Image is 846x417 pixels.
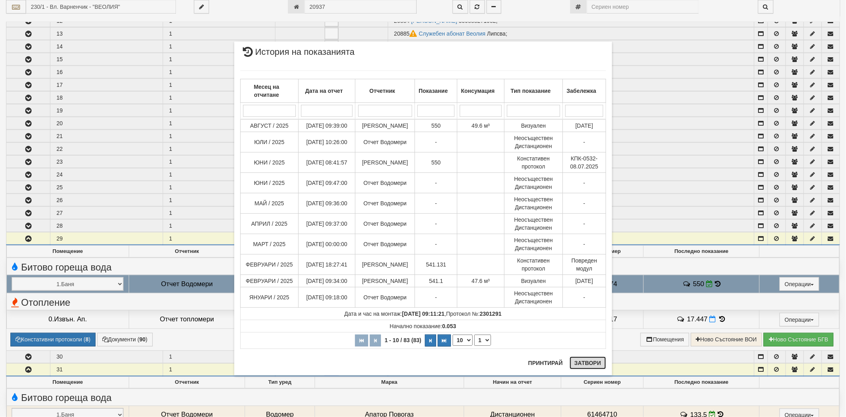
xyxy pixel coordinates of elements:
span: - [435,241,437,247]
span: - [435,180,437,186]
b: Забележка [567,88,596,94]
th: Отчетник: No sort applied, activate to apply an ascending sort [355,79,415,102]
td: [PERSON_NAME] [355,152,415,172]
td: Неосъществен Дистанционен [504,234,563,254]
strong: 2301291 [480,311,502,317]
button: Предишна страница [370,335,381,347]
td: [DATE] 09:39:00 [298,119,355,132]
td: [DATE] 09:37:00 [298,213,355,234]
span: Протокол №: [446,311,502,317]
td: [PERSON_NAME] [355,254,415,275]
span: - [583,139,585,145]
span: - [583,294,585,301]
th: Консумация: No sort applied, activate to apply an ascending sort [457,79,504,102]
button: Принтирай [523,357,567,369]
td: Неосъществен Дистанционен [504,193,563,213]
td: ЯНУАРИ / 2025 [240,287,298,307]
td: [DATE] 00:00:00 [298,234,355,254]
span: 1 - 10 / 83 (83) [383,337,423,343]
span: Дата и час на монтаж: [344,311,445,317]
span: Начално показание: [390,323,456,329]
td: Неосъществен Дистанционен [504,132,563,152]
span: - [435,200,437,206]
td: Неосъществен Дистанционен [504,213,563,234]
span: 47.6 м³ [472,278,490,284]
select: Страница номер [474,335,491,346]
td: ЮНИ / 2025 [240,152,298,172]
span: - [583,200,585,206]
span: - [583,180,585,186]
td: [PERSON_NAME] [355,119,415,132]
span: [DATE] [575,278,593,284]
span: История на показанията [240,48,355,62]
th: Тип показание: No sort applied, activate to apply an ascending sort [504,79,563,102]
td: Визуален [504,119,563,132]
b: Месец на отчитане [254,84,279,98]
td: [DATE] 09:34:00 [298,275,355,287]
td: Неосъществен Дистанционен [504,172,563,193]
td: Констативен протокол [504,254,563,275]
b: Показание [419,88,448,94]
button: Първа страница [355,335,368,347]
th: Показание: No sort applied, activate to apply an ascending sort [415,79,457,102]
button: Затвори [570,357,606,369]
span: 550 [431,122,441,129]
strong: [DATE] 09:11:21 [402,311,445,317]
button: Следваща страница [425,335,436,347]
span: - [583,241,585,247]
span: 49.6 м³ [472,122,490,129]
td: ФЕВРУАРИ / 2025 [240,254,298,275]
td: МАРТ / 2025 [240,234,298,254]
span: - [435,139,437,145]
td: МАЙ / 2025 [240,193,298,213]
td: [DATE] 08:41:57 [298,152,355,172]
td: [DATE] 10:26:00 [298,132,355,152]
b: Тип показание [511,88,551,94]
td: [PERSON_NAME] [355,275,415,287]
span: 541.131 [426,261,446,268]
span: 550 [431,159,441,166]
th: Забележка: No sort applied, activate to apply an ascending sort [563,79,606,102]
span: - [435,221,437,227]
td: АВГУСТ / 2025 [240,119,298,132]
select: Брой редове на страница [453,335,473,346]
td: ЮЛИ / 2025 [240,132,298,152]
td: АПРИЛ / 2025 [240,213,298,234]
th: Месец на отчитане: No sort applied, activate to apply an ascending sort [240,79,298,102]
td: Отчет Водомери [355,234,415,254]
td: Отчет Водомери [355,132,415,152]
strong: 0.053 [442,323,456,329]
b: Дата на отчет [305,88,343,94]
span: - [583,221,585,227]
td: [DATE] 18:27:41 [298,254,355,275]
b: Консумация [461,88,495,94]
th: Дата на отчет: No sort applied, activate to apply an ascending sort [298,79,355,102]
span: 541.1 [429,278,443,284]
td: Отчет Водомери [355,287,415,307]
td: Неосъществен Дистанционен [504,287,563,307]
span: - [435,294,437,301]
td: ЮНИ / 2025 [240,172,298,193]
span: КПК-0532-08.07.2025 [570,155,598,170]
span: Повреден модул [571,257,597,272]
td: ФЕВРУАРИ / 2025 [240,275,298,287]
td: Отчет Водомери [355,213,415,234]
td: [DATE] 09:18:00 [298,287,355,307]
b: Отчетник [369,88,395,94]
td: Констативен протокол [504,152,563,172]
td: Отчет Водомери [355,193,415,213]
td: , [240,307,606,320]
td: Отчет Водомери [355,172,415,193]
td: Визуален [504,275,563,287]
td: [DATE] 09:36:00 [298,193,355,213]
button: Последна страница [438,335,451,347]
td: [DATE] 09:47:00 [298,172,355,193]
span: [DATE] [575,122,593,129]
